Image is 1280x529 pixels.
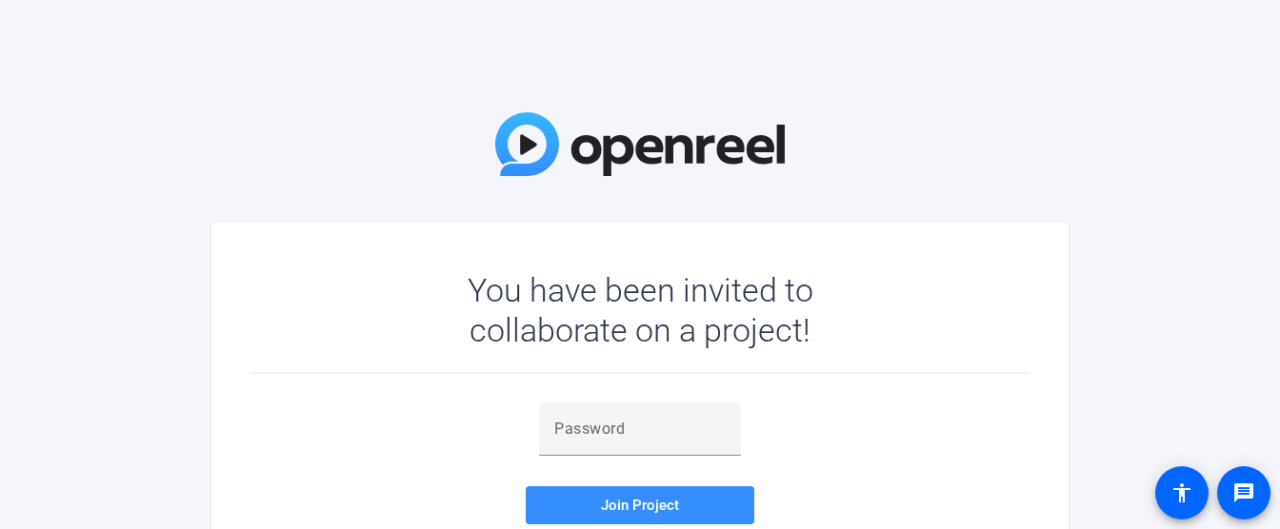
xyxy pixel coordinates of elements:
input: Password [554,418,726,441]
span: Join Project [601,497,679,514]
button: Join Project [526,486,754,524]
mat-icon: message [1232,481,1255,504]
div: You have been invited to collaborate on a project! [412,270,869,350]
mat-icon: accessibility [1170,481,1193,504]
img: OpenReel Logo [495,112,785,176]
